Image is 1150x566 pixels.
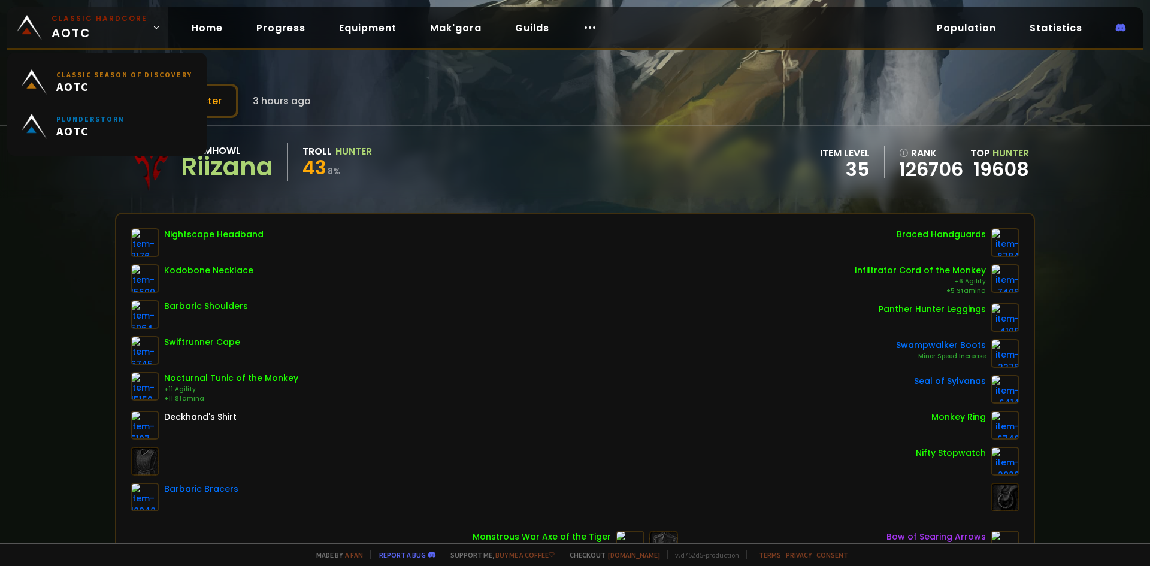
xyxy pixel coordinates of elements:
div: Hunter [335,144,372,159]
small: Classic Season of Discovery [56,70,192,79]
small: 8 % [328,165,341,177]
small: Plunderstorm [56,114,125,123]
div: Nifty Stopwatch [916,447,986,459]
div: rank [899,146,963,161]
div: Swampwalker Boots [896,339,986,352]
span: Support me, [443,550,555,559]
a: [DOMAIN_NAME] [608,550,660,559]
a: Progress [247,16,315,40]
div: +11 Stamina [164,394,298,404]
div: Barbaric Bracers [164,483,238,495]
span: AOTC [56,79,192,94]
a: Population [927,16,1006,40]
div: Top [970,146,1029,161]
a: Privacy [786,550,812,559]
img: item-15159 [131,372,159,401]
div: Bow of Searing Arrows [886,531,986,543]
div: Deckhand's Shirt [164,411,237,423]
a: Report a bug [379,550,426,559]
img: item-6745 [131,336,159,365]
a: PlunderstormAOTC [14,104,199,149]
div: item level [820,146,870,161]
a: Consent [816,550,848,559]
a: Buy me a coffee [495,550,555,559]
div: +5 Stamina [855,286,986,296]
div: Braced Handguards [897,228,986,241]
small: Classic Hardcore [52,13,147,24]
a: Classic Season of DiscoveryAOTC [14,60,199,104]
div: +6 Agility [855,277,986,286]
div: 35 [820,161,870,178]
img: item-8176 [131,228,159,257]
a: Equipment [329,16,406,40]
a: Mak'gora [420,16,491,40]
img: item-6748 [991,411,1019,440]
span: v. d752d5 - production [667,550,739,559]
div: Doomhowl [181,143,273,158]
a: Guilds [506,16,559,40]
img: item-4108 [991,303,1019,332]
img: item-6414 [991,375,1019,404]
div: Riizana [181,158,273,176]
div: Monstrous War Axe of the Tiger [473,531,611,543]
div: Nocturnal Tunic of the Monkey [164,372,298,385]
a: a fan [345,550,363,559]
a: 126706 [899,161,963,178]
div: Monkey Ring [931,411,986,423]
div: Swiftrunner Cape [164,336,240,349]
span: Made by [309,550,363,559]
div: Seal of Sylvanas [914,375,986,388]
span: AOTC [52,13,147,42]
span: 43 [302,154,326,181]
img: item-2820 [991,447,1019,476]
div: Panther Hunter Leggings [879,303,986,316]
img: item-7406 [991,264,1019,293]
div: Nightscape Headband [164,228,264,241]
span: 3 hours ago [253,93,311,108]
span: Checkout [562,550,660,559]
div: Troll [302,144,332,159]
span: AOTC [56,123,125,138]
img: item-15690 [131,264,159,293]
img: item-2276 [991,339,1019,368]
img: item-5964 [131,300,159,329]
img: item-18948 [131,483,159,511]
div: Kodobone Necklace [164,264,253,277]
div: +11 Agility [164,385,298,394]
a: Classic HardcoreAOTC [7,7,168,48]
a: Home [182,16,232,40]
a: Statistics [1020,16,1092,40]
div: Infiltrator Cord of the Monkey [855,264,986,277]
a: Terms [759,550,781,559]
img: item-6784 [991,228,1019,257]
img: item-5107 [131,411,159,440]
div: Barbaric Shoulders [164,300,248,313]
span: Hunter [992,146,1029,160]
div: Minor Speed Increase [896,352,986,361]
a: 19608 [973,156,1029,183]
